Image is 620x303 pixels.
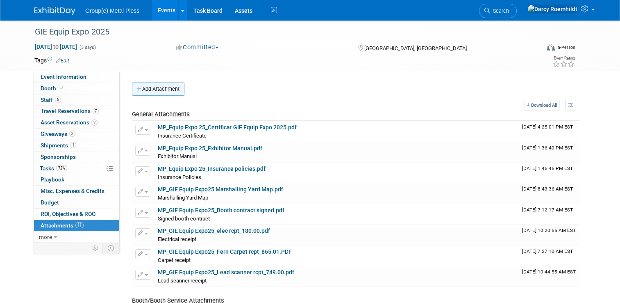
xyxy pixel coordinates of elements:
[103,243,120,253] td: Toggle Event Tabs
[89,243,103,253] td: Personalize Event Tab Strip
[41,73,86,80] span: Event Information
[34,163,119,174] a: Tasks72%
[91,119,98,126] span: 2
[34,83,119,94] a: Booth
[522,269,576,275] span: Upload Timestamp
[60,86,64,90] i: Booth reservation complete
[522,227,576,233] span: Upload Timestamp
[158,278,207,284] span: Lead scanner receipt
[547,44,555,50] img: Format-Inperson.png
[41,188,104,194] span: Misc. Expenses & Credits
[34,220,119,231] a: Attachments11
[158,124,297,131] a: MP_Equip Expo 25_Certificat GIE Equip Expo 2025.pdf
[519,121,579,142] td: Upload Timestamp
[158,133,207,139] span: Insurance Certificate
[519,183,579,204] td: Upload Timestamp
[41,85,66,92] span: Booth
[34,151,119,163] a: Sponsorships
[41,131,75,137] span: Giveaways
[41,211,95,217] span: ROI, Objectives & ROO
[527,5,578,14] img: Darcy Roemhildt
[479,4,517,18] a: Search
[52,44,60,50] span: to
[69,131,75,137] span: 3
[34,186,119,197] a: Misc. Expenses & Credits
[132,110,190,118] span: General Attachments
[158,269,294,275] a: MP_GIE Equip Expo25_Lead scanner rcpt_749.00.pdf
[85,7,139,14] span: Group(e) Metal Pless
[522,248,573,254] span: Upload Timestamp
[41,96,61,103] span: Staff
[519,163,579,183] td: Upload Timestamp
[34,209,119,220] a: ROI, Objectives & ROO
[158,248,292,255] a: MP_GIE Equip Expo25_Fern Carpet rcpt_865.01.PDF
[34,232,119,243] a: more
[132,83,184,96] button: Add Attachment
[39,234,52,240] span: more
[519,266,579,287] td: Upload Timestamp
[34,129,119,140] a: Giveaways3
[522,124,573,130] span: Upload Timestamp
[553,56,575,60] div: Event Rating
[40,165,67,172] span: Tasks
[41,108,99,114] span: Travel Reservations
[41,154,76,160] span: Sponsorships
[70,142,76,148] span: 1
[158,227,270,234] a: MP_GIE Equip Expo25_elec rcpt_180.00.pdf
[56,58,69,64] a: Edit
[79,45,96,50] span: (3 days)
[519,204,579,225] td: Upload Timestamp
[34,43,77,50] span: [DATE] [DATE]
[495,43,575,55] div: Event Format
[158,186,283,193] a: MP_GIE Equip Expo25 Marshalling Yard Map.pdf
[158,145,262,151] a: MP_Equip Expo 25_Exhibitor Manual.pdf
[34,106,119,117] a: Travel Reservations7
[34,94,119,106] a: Staff5
[75,222,84,228] span: 11
[158,207,284,213] a: MP_GIE Equip Expo25_Booth contract signed.pdf
[158,257,191,263] span: Carpet receipt
[32,25,529,39] div: GIE Equip Expo 2025
[34,71,119,83] a: Event Information
[34,117,119,128] a: Asset Reservations2
[522,165,573,171] span: Upload Timestamp
[41,176,64,183] span: Playbook
[34,197,119,208] a: Budget
[519,246,579,266] td: Upload Timestamp
[41,142,76,149] span: Shipments
[490,8,509,14] span: Search
[522,207,573,213] span: Upload Timestamp
[41,222,84,229] span: Attachments
[522,186,573,192] span: Upload Timestamp
[158,153,197,159] span: Exhibitor Manual
[41,199,59,206] span: Budget
[524,100,560,111] a: Download All
[93,108,99,114] span: 7
[158,195,208,201] span: Marshalling Yard Map
[173,43,222,52] button: Committed
[34,7,75,15] img: ExhibitDay
[41,119,98,126] span: Asset Reservations
[556,44,575,50] div: In-Person
[34,140,119,151] a: Shipments1
[158,236,196,242] span: Electrical receipt
[34,174,119,185] a: Playbook
[55,96,61,103] span: 5
[364,45,467,51] span: [GEOGRAPHIC_DATA], [GEOGRAPHIC_DATA]
[158,165,266,172] a: MP_Equip Expo 25_Insurance policies.pdf
[522,145,573,151] span: Upload Timestamp
[158,174,201,180] span: Insurance Policies
[519,225,579,245] td: Upload Timestamp
[34,56,69,64] td: Tags
[56,165,67,171] span: 72%
[519,142,579,163] td: Upload Timestamp
[158,216,210,222] span: Signed booth contract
